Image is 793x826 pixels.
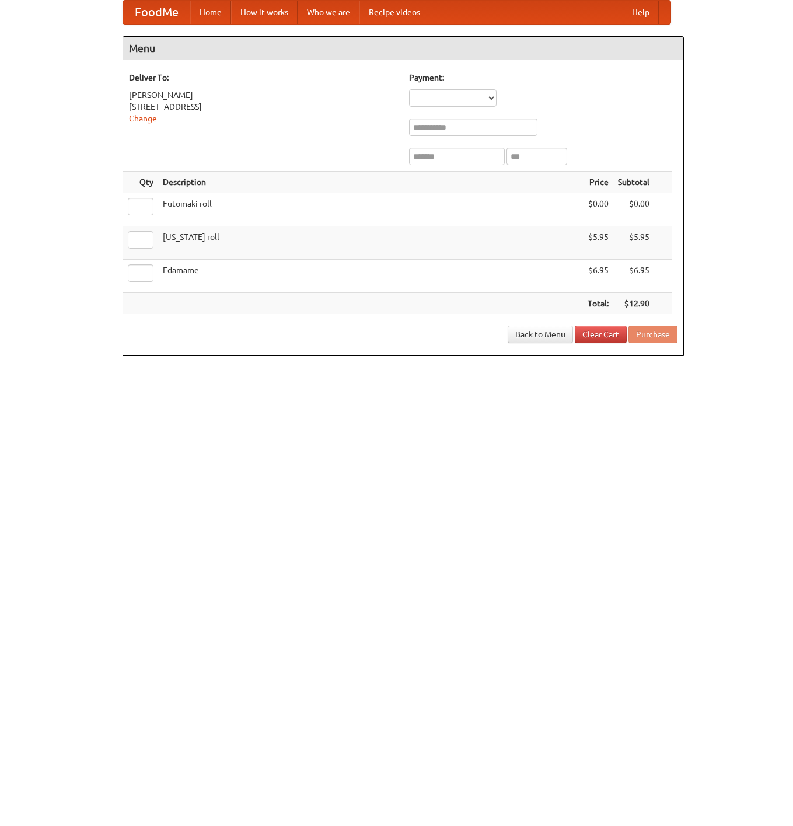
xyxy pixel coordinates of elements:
[409,72,677,83] h5: Payment:
[123,37,683,60] h4: Menu
[628,326,677,343] button: Purchase
[623,1,659,24] a: Help
[129,72,397,83] h5: Deliver To:
[583,293,613,315] th: Total:
[123,172,158,193] th: Qty
[359,1,429,24] a: Recipe videos
[613,293,654,315] th: $12.90
[613,226,654,260] td: $5.95
[583,193,613,226] td: $0.00
[583,172,613,193] th: Price
[158,193,583,226] td: Futomaki roll
[298,1,359,24] a: Who we are
[158,226,583,260] td: [US_STATE] roll
[158,172,583,193] th: Description
[129,114,157,123] a: Change
[123,1,190,24] a: FoodMe
[583,226,613,260] td: $5.95
[613,260,654,293] td: $6.95
[583,260,613,293] td: $6.95
[129,101,397,113] div: [STREET_ADDRESS]
[613,193,654,226] td: $0.00
[158,260,583,293] td: Edamame
[508,326,573,343] a: Back to Menu
[190,1,231,24] a: Home
[129,89,397,101] div: [PERSON_NAME]
[231,1,298,24] a: How it works
[613,172,654,193] th: Subtotal
[575,326,627,343] a: Clear Cart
